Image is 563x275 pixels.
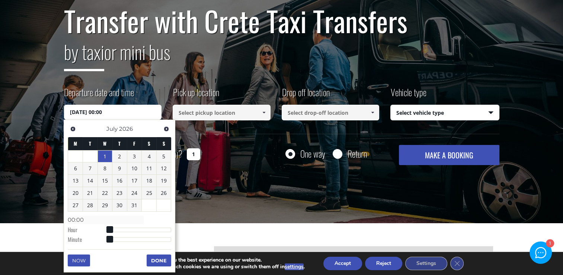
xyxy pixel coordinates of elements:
span: Saturday [148,140,150,147]
span: 2026 [119,125,133,132]
button: Accept [323,257,362,270]
span: Previous [70,126,76,132]
a: 25 [142,187,156,199]
label: Departure date and time [64,86,134,105]
span: July [106,125,118,132]
p: We are using cookies to give you the best experience on our website. [98,257,305,263]
button: Reject [365,257,402,270]
div: [GEOGRAPHIC_DATA] [214,246,493,262]
a: Show All Items [257,105,270,120]
span: Select vehicle type [391,105,499,121]
a: 18 [142,175,156,187]
button: Now [68,255,90,266]
button: MAKE A BOOKING [399,145,499,165]
a: 26 [157,187,171,199]
dt: Minute [68,236,109,245]
span: Monday [74,140,77,147]
a: 11 [142,162,156,174]
a: 4 [142,151,156,162]
a: 2 [112,151,127,162]
dt: Hour [68,226,109,236]
a: 14 [83,175,97,187]
a: 5 [157,151,171,162]
span: Friday [133,140,135,147]
a: 9 [112,162,127,174]
a: 15 [98,175,112,187]
a: 24 [127,187,142,199]
a: 16 [112,175,127,187]
input: Select drop-off location [282,105,380,120]
button: Settings [405,257,447,270]
a: 13 [68,175,83,187]
div: 1 [546,240,553,248]
label: How many passengers ? [64,145,182,163]
a: 31 [127,199,142,211]
a: 8 [98,162,112,174]
a: Next [161,124,171,134]
span: by taxi [64,38,104,71]
a: 1 [98,151,112,162]
a: 27 [68,199,83,211]
a: Previous [68,124,78,134]
span: Thursday [118,140,121,147]
a: 17 [127,175,142,187]
a: 21 [83,187,97,199]
a: 30 [112,199,127,211]
a: 20 [68,187,83,199]
a: 19 [157,175,171,187]
span: Tuesday [89,140,91,147]
p: You can find out more about which cookies we are using or switch them off in . [98,263,305,270]
a: Show All Items [367,105,379,120]
a: 28 [83,199,97,211]
a: 12 [157,162,171,174]
label: Pick up location [173,86,219,105]
a: 7 [83,162,97,174]
label: Drop off location [282,86,330,105]
span: Sunday [163,140,165,147]
button: Done [147,255,171,266]
button: settings [285,263,304,270]
span: Next [163,126,169,132]
a: 10 [127,162,142,174]
input: Select pickup location [173,105,271,120]
label: Vehicle type [390,86,426,105]
a: 6 [68,162,83,174]
a: 22 [98,187,112,199]
a: 3 [127,151,142,162]
h1: Transfer with Crete Taxi Transfers [64,5,499,37]
a: 23 [112,187,127,199]
a: 29 [98,199,112,211]
button: Close GDPR Cookie Banner [450,257,464,270]
label: Return [348,149,367,158]
label: One way [300,149,325,158]
span: Wednesday [103,140,106,147]
h2: or mini bus [64,37,499,77]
